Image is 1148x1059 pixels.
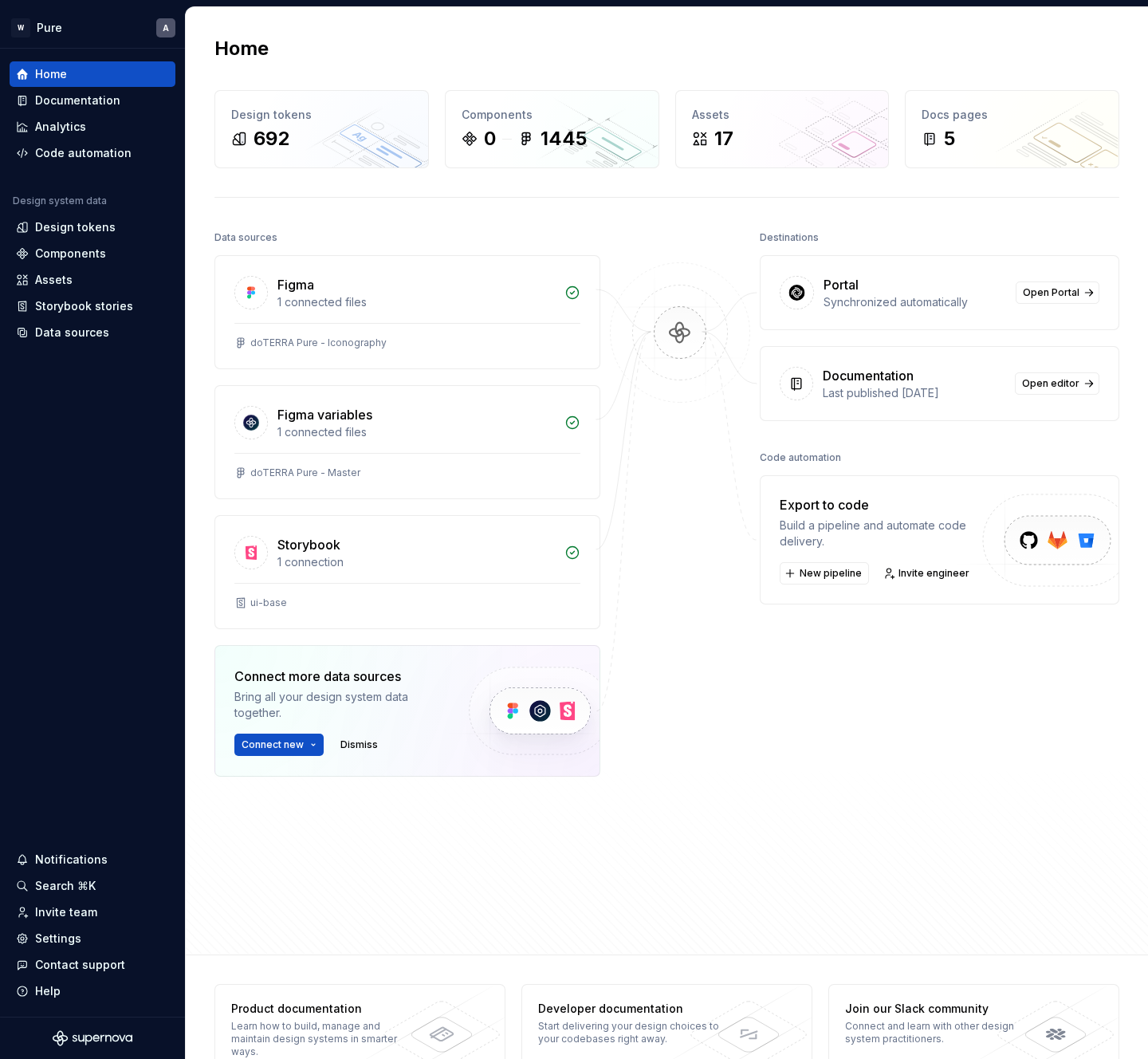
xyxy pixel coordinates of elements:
[35,219,116,235] div: Design tokens
[242,738,304,751] span: Connect new
[277,535,340,554] div: Storybook
[10,952,175,978] button: Contact support
[10,61,175,87] a: Home
[10,978,175,1004] button: Help
[340,738,378,751] span: Dismiss
[845,1020,1030,1045] div: Connect and learn with other design system practitioners.
[35,246,106,262] div: Components
[333,734,385,756] button: Dismiss
[823,385,1005,401] div: Last published [DATE]
[35,957,125,973] div: Contact support
[37,20,62,36] div: Pure
[445,90,659,168] a: Components01445
[231,107,412,123] div: Design tokens
[214,90,429,168] a: Design tokens692
[35,119,86,135] div: Analytics
[1022,377,1079,390] span: Open editor
[35,298,133,314] div: Storybook stories
[10,241,175,266] a: Components
[10,267,175,293] a: Assets
[10,900,175,925] a: Invite team
[845,1001,1030,1017] div: Join our Slack community
[35,272,73,288] div: Assets
[10,293,175,319] a: Storybook stories
[250,467,360,479] div: doTERRA Pure - Master
[13,195,107,207] div: Design system data
[944,126,955,152] div: 5
[780,562,869,585] button: New pipeline
[231,1020,416,1058] div: Learn how to build, manage and maintain design systems in smarter ways.
[3,10,182,45] button: WPureA
[538,1001,723,1017] div: Developer documentation
[234,667,442,686] div: Connect more data sources
[214,36,269,61] h2: Home
[760,447,841,469] div: Code automation
[231,1001,416,1017] div: Product documentation
[277,424,555,440] div: 1 connected files
[824,294,1006,310] div: Synchronized automatically
[462,107,643,123] div: Components
[277,554,555,570] div: 1 connection
[898,567,969,580] span: Invite engineer
[163,22,169,34] div: A
[214,226,277,249] div: Data sources
[922,107,1103,123] div: Docs pages
[35,983,61,999] div: Help
[35,325,109,341] div: Data sources
[35,852,108,868] div: Notifications
[214,515,600,629] a: Storybook1 connectionui-base
[800,567,862,580] span: New pipeline
[234,689,442,721] div: Bring all your design system data together.
[675,90,890,168] a: Assets17
[35,145,132,161] div: Code automation
[1023,286,1079,299] span: Open Portal
[254,126,289,152] div: 692
[10,320,175,345] a: Data sources
[10,114,175,140] a: Analytics
[277,405,372,424] div: Figma variables
[214,255,600,369] a: Figma1 connected filesdoTERRA Pure - Iconography
[10,926,175,951] a: Settings
[1015,372,1099,395] a: Open editor
[1016,281,1099,304] a: Open Portal
[780,518,985,549] div: Build a pipeline and automate code delivery.
[538,1020,723,1045] div: Start delivering your design choices to your codebases right away.
[35,93,120,108] div: Documentation
[10,88,175,113] a: Documentation
[879,562,977,585] a: Invite engineer
[484,126,496,152] div: 0
[10,873,175,899] button: Search ⌘K
[11,18,30,37] div: W
[35,931,81,947] div: Settings
[760,226,819,249] div: Destinations
[35,904,97,920] div: Invite team
[214,385,600,499] a: Figma variables1 connected filesdoTERRA Pure - Master
[250,337,387,349] div: doTERRA Pure - Iconography
[277,294,555,310] div: 1 connected files
[823,366,914,385] div: Documentation
[824,275,859,294] div: Portal
[234,734,324,756] button: Connect new
[541,126,587,152] div: 1445
[277,275,314,294] div: Figma
[905,90,1119,168] a: Docs pages5
[35,66,67,82] div: Home
[780,495,985,514] div: Export to code
[714,126,733,152] div: 17
[10,847,175,872] button: Notifications
[10,140,175,166] a: Code automation
[53,1030,132,1046] svg: Supernova Logo
[250,596,287,609] div: ui-base
[10,215,175,240] a: Design tokens
[692,107,873,123] div: Assets
[35,878,96,894] div: Search ⌘K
